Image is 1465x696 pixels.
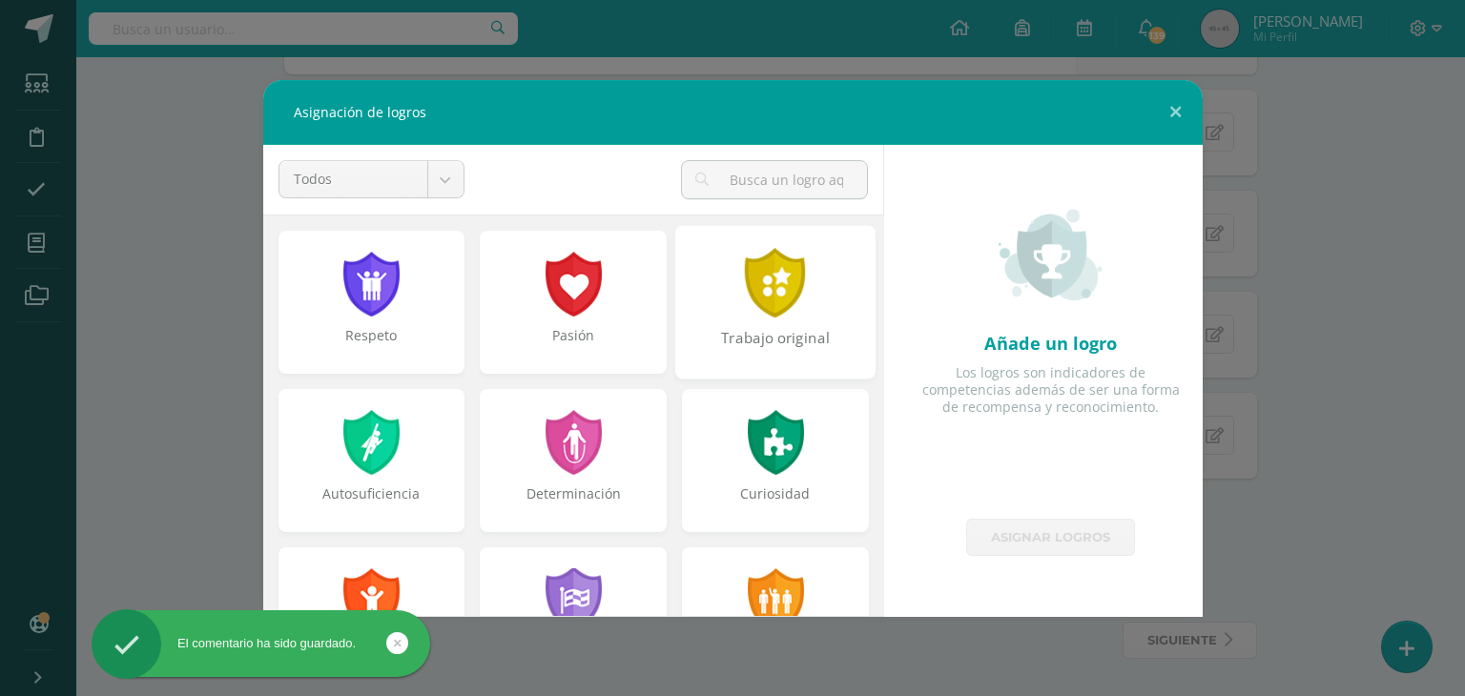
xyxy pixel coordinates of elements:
div: Asignación de logros [263,80,1203,145]
a: Todos [279,161,464,197]
span: Todos [294,161,413,197]
div: Determinación [482,484,665,522]
div: Curiosidad [684,484,867,522]
div: Pasión [482,326,665,364]
div: Trabajo original [677,327,874,368]
input: Busca un logro aquí... [682,161,866,198]
button: Close (Esc) [1148,80,1203,145]
div: Respeto [280,326,464,364]
div: Los logros son indicadores de competencias además de ser una forma de recompensa y reconocimiento. [915,364,1187,417]
div: Autosuficiencia [280,484,464,522]
a: Asignar logros [966,519,1135,556]
div: Añade un logro [915,332,1187,355]
div: El comentario ha sido guardado. [92,635,430,652]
